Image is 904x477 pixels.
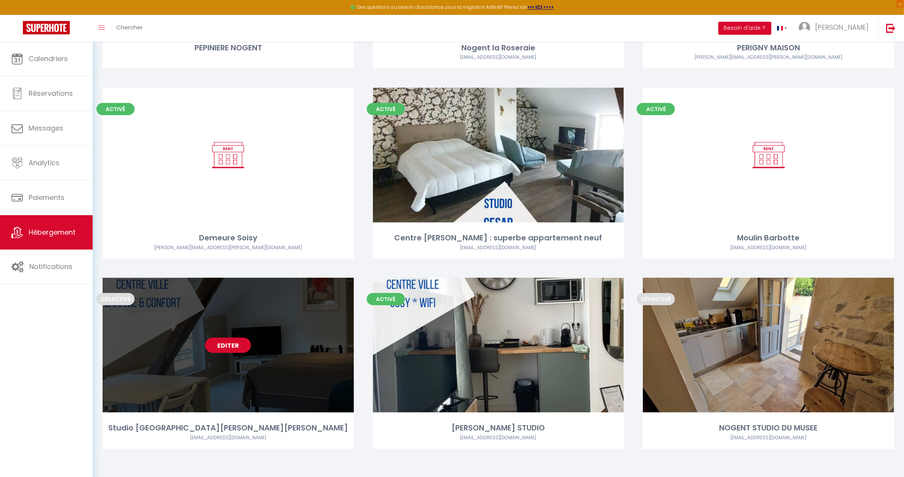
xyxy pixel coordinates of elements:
img: logout [886,23,896,33]
img: Super Booking [23,21,70,34]
div: PERIGNY MAISON [643,42,894,54]
div: NOGENT STUDIO DU MUSEE [643,422,894,434]
button: Besoin d'aide ? [718,22,771,35]
div: Nogent la Roseraie [373,42,624,54]
div: Airbnb [643,244,894,251]
img: ... [799,22,810,33]
span: Désactivé [96,293,135,305]
a: Chercher [111,15,148,42]
div: Airbnb [103,434,354,442]
span: Activé [637,103,675,115]
span: Chercher [116,23,143,31]
span: Activé [367,293,405,305]
span: Activé [367,103,405,115]
span: Paiements [29,193,64,202]
div: Airbnb [373,54,624,61]
span: Notifications [29,262,72,271]
div: Centre [PERSON_NAME] : superbe appartement neuf [373,232,624,244]
div: Airbnb [373,244,624,251]
div: Airbnb [103,244,354,251]
div: Studio [GEOGRAPHIC_DATA][PERSON_NAME][PERSON_NAME] [103,422,354,434]
span: Réservations [29,89,73,98]
span: [PERSON_NAME] [815,23,869,32]
div: Airbnb [643,434,894,442]
div: Moulin Barbotte [643,232,894,244]
span: Calendriers [29,54,68,63]
div: Airbnb [643,54,894,61]
span: Messages [29,123,63,133]
div: Demeure Soisy [103,232,354,244]
span: Analytics [29,158,59,168]
a: >>> ICI <<<< [527,4,554,10]
div: Airbnb [373,434,624,442]
div: PEPINIERE NOGENT [103,42,354,54]
span: Activé [96,103,135,115]
div: [PERSON_NAME] STUDIO [373,422,624,434]
span: Hébergement [29,227,75,237]
a: ... [PERSON_NAME] [793,15,878,42]
span: Désactivé [637,293,675,305]
a: Editer [205,338,251,353]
